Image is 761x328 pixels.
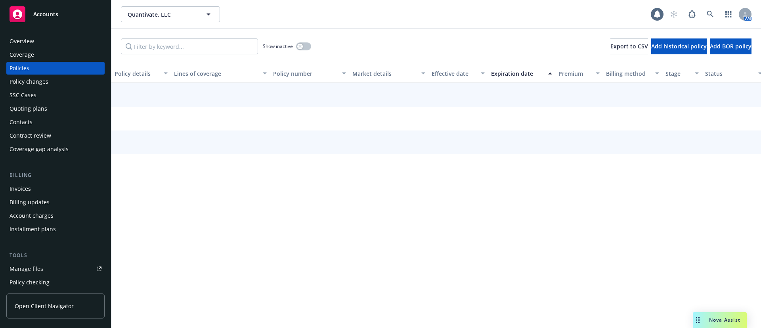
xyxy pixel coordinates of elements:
[702,6,718,22] a: Search
[10,196,50,209] div: Billing updates
[610,38,648,54] button: Export to CSV
[10,276,50,289] div: Policy checking
[10,75,48,88] div: Policy changes
[666,6,682,22] a: Start snowing
[352,69,417,78] div: Market details
[10,143,69,155] div: Coverage gap analysis
[121,38,258,54] input: Filter by keyword...
[10,48,34,61] div: Coverage
[33,11,58,17] span: Accounts
[6,116,105,129] a: Contacts
[709,316,740,323] span: Nova Assist
[10,223,56,236] div: Installment plans
[6,276,105,289] a: Policy checking
[606,69,650,78] div: Billing method
[121,6,220,22] button: Quantivate, LLC
[6,48,105,61] a: Coverage
[6,89,105,102] a: SSC Cases
[705,69,753,78] div: Status
[6,223,105,236] a: Installment plans
[651,38,707,54] button: Add historical policy
[6,182,105,195] a: Invoices
[6,263,105,275] a: Manage files
[6,3,105,25] a: Accounts
[555,64,603,83] button: Premium
[10,62,29,75] div: Policies
[6,209,105,222] a: Account charges
[10,35,34,48] div: Overview
[6,196,105,209] a: Billing updates
[10,129,51,142] div: Contract review
[10,89,36,102] div: SSC Cases
[6,102,105,115] a: Quoting plans
[10,209,54,222] div: Account charges
[665,69,690,78] div: Stage
[610,42,648,50] span: Export to CSV
[721,6,736,22] a: Switch app
[6,251,105,259] div: Tools
[10,263,43,275] div: Manage files
[273,69,337,78] div: Policy number
[558,69,591,78] div: Premium
[6,129,105,142] a: Contract review
[6,143,105,155] a: Coverage gap analysis
[693,312,747,328] button: Nova Assist
[684,6,700,22] a: Report a Bug
[603,64,662,83] button: Billing method
[491,69,543,78] div: Expiration date
[115,69,159,78] div: Policy details
[6,62,105,75] a: Policies
[6,171,105,179] div: Billing
[432,69,476,78] div: Effective date
[693,312,703,328] div: Drag to move
[488,64,555,83] button: Expiration date
[710,42,751,50] span: Add BOR policy
[111,64,171,83] button: Policy details
[174,69,258,78] div: Lines of coverage
[428,64,488,83] button: Effective date
[349,64,428,83] button: Market details
[128,10,196,19] span: Quantivate, LLC
[10,182,31,195] div: Invoices
[710,38,751,54] button: Add BOR policy
[6,35,105,48] a: Overview
[10,102,47,115] div: Quoting plans
[171,64,270,83] button: Lines of coverage
[651,42,707,50] span: Add historical policy
[15,302,74,310] span: Open Client Navigator
[6,75,105,88] a: Policy changes
[263,43,293,50] span: Show inactive
[270,64,349,83] button: Policy number
[10,116,33,129] div: Contacts
[662,64,702,83] button: Stage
